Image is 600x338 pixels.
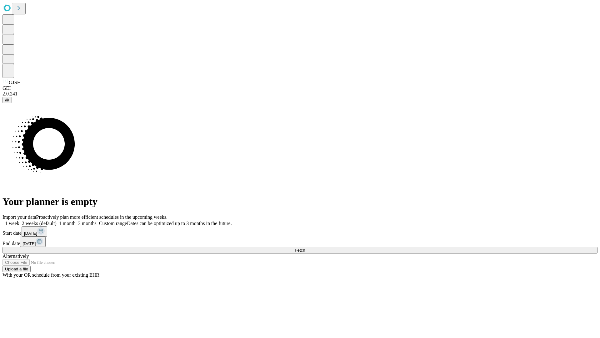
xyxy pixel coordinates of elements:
div: GEI [2,85,597,91]
span: Alternatively [2,253,29,259]
button: Fetch [2,247,597,253]
span: GJSH [9,80,21,85]
div: 2.0.241 [2,91,597,97]
span: 3 months [78,221,97,226]
span: Proactively plan more efficient schedules in the upcoming weeks. [36,214,167,220]
span: [DATE] [24,231,37,236]
span: Custom range [99,221,127,226]
span: [DATE] [22,241,36,246]
span: Dates can be optimized up to 3 months in the future. [127,221,232,226]
span: Fetch [295,248,305,253]
span: Import your data [2,214,36,220]
span: 2 weeks (default) [22,221,57,226]
button: Upload a file [2,266,31,272]
span: With your OR schedule from your existing EHR [2,272,99,278]
button: @ [2,97,12,103]
div: End date [2,237,597,247]
span: @ [5,98,9,102]
span: 1 month [59,221,76,226]
button: [DATE] [22,226,47,237]
button: [DATE] [20,237,46,247]
span: 1 week [5,221,19,226]
div: Start date [2,226,597,237]
h1: Your planner is empty [2,196,597,207]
